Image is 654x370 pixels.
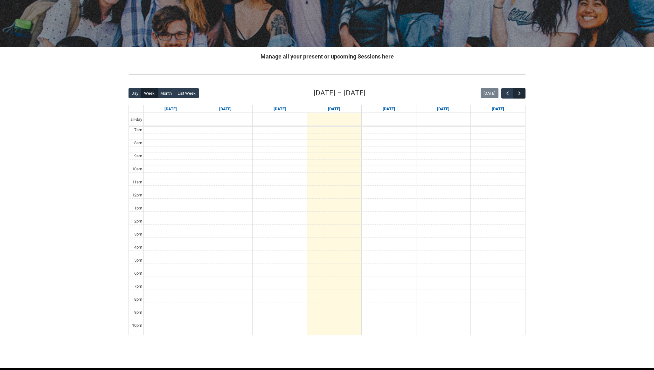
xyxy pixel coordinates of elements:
img: REDU_GREY_LINE [129,71,525,78]
div: 8am [133,140,143,146]
button: Previous Week [501,88,513,99]
div: 6pm [133,270,143,277]
div: 10am [131,166,143,172]
div: 3pm [133,231,143,237]
div: 2pm [133,218,143,224]
img: REDU_GREY_LINE [129,346,525,352]
div: 8pm [133,296,143,303]
button: Next Week [513,88,525,99]
span: all-day [129,116,143,123]
div: 11am [131,179,143,185]
button: List Week [175,88,199,98]
div: 12pm [131,192,143,198]
div: 1pm [133,205,143,211]
a: Go to September 12, 2025 [436,105,451,113]
div: 7pm [133,283,143,290]
h2: Manage all your present or upcoming Sessions here [129,52,525,61]
button: Month [157,88,175,98]
div: 5pm [133,257,143,264]
a: Go to September 11, 2025 [381,105,396,113]
div: 10pm [131,322,143,329]
a: Go to September 7, 2025 [163,105,178,113]
div: 9am [133,153,143,159]
a: Go to September 8, 2025 [218,105,233,113]
h2: [DATE] – [DATE] [314,88,365,99]
a: Go to September 9, 2025 [272,105,287,113]
div: 9pm [133,309,143,316]
div: 4pm [133,244,143,250]
button: [DATE] [481,88,498,98]
div: 7am [133,127,143,133]
button: Day [129,88,142,98]
a: Go to September 13, 2025 [490,105,505,113]
a: Go to September 10, 2025 [327,105,342,113]
button: Week [141,88,158,98]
